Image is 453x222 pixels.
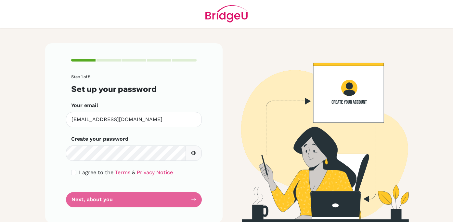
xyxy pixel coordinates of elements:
[137,169,173,175] a: Privacy Notice
[71,74,90,79] span: Step 1 of 5
[115,169,130,175] a: Terms
[71,102,98,109] label: Your email
[66,112,202,127] input: Insert your email*
[71,135,128,143] label: Create your password
[71,84,197,94] h3: Set up your password
[79,169,113,175] span: I agree to the
[132,169,135,175] span: &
